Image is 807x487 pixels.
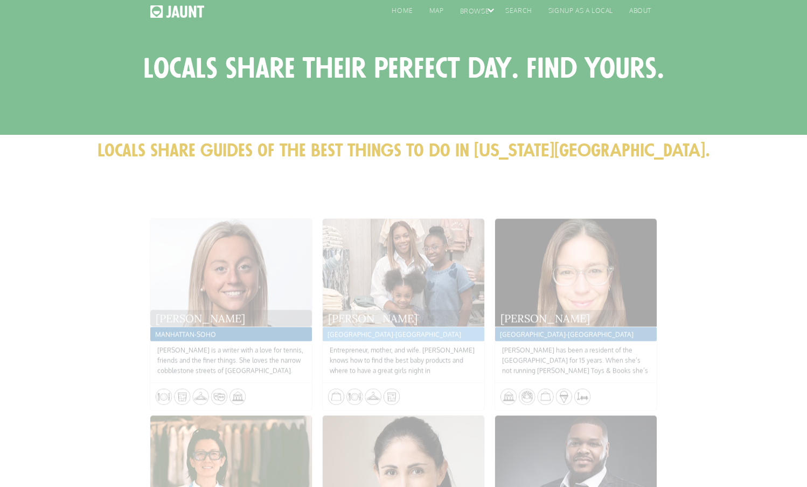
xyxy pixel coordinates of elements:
p: [PERSON_NAME] is a writer with a love for tennis, friends and the finer things. She loves the nar... [157,345,305,378]
div: [GEOGRAPHIC_DATA]-[GEOGRAPHIC_DATA] [323,327,484,341]
p: Entrepreneur, mother, and wife. [PERSON_NAME] knows how to find the best baby products and where ... [330,345,477,378]
div: [GEOGRAPHIC_DATA]-[GEOGRAPHIC_DATA] [495,327,657,341]
div: Manhattan-Soho [150,327,312,341]
div: [PERSON_NAME] [323,310,484,327]
a: About [618,5,657,22]
div: [PERSON_NAME] [495,310,657,327]
p: [PERSON_NAME] has been a resident of the [GEOGRAPHIC_DATA] for 15 years. When she’s not running [... [502,345,650,378]
div: homemapbrowse [381,5,495,22]
div: [PERSON_NAME] [150,310,312,327]
a: [PERSON_NAME][GEOGRAPHIC_DATA]-[GEOGRAPHIC_DATA]Entrepreneur, mother, and wife. [PERSON_NAME] kno... [323,219,484,410]
a: search [495,5,538,22]
div: browse [449,6,495,22]
a: [PERSON_NAME]Manhattan-Soho[PERSON_NAME] is a writer with a love for tennis, friends and the fine... [150,219,312,410]
a: [PERSON_NAME][GEOGRAPHIC_DATA]-[GEOGRAPHIC_DATA][PERSON_NAME] has been a resident of the [GEOGRAP... [495,219,657,410]
a: home [381,5,418,22]
a: signup as a local [538,5,618,22]
img: Jaunt logo [150,5,204,18]
a: map [419,5,449,22]
a: home [150,5,204,23]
